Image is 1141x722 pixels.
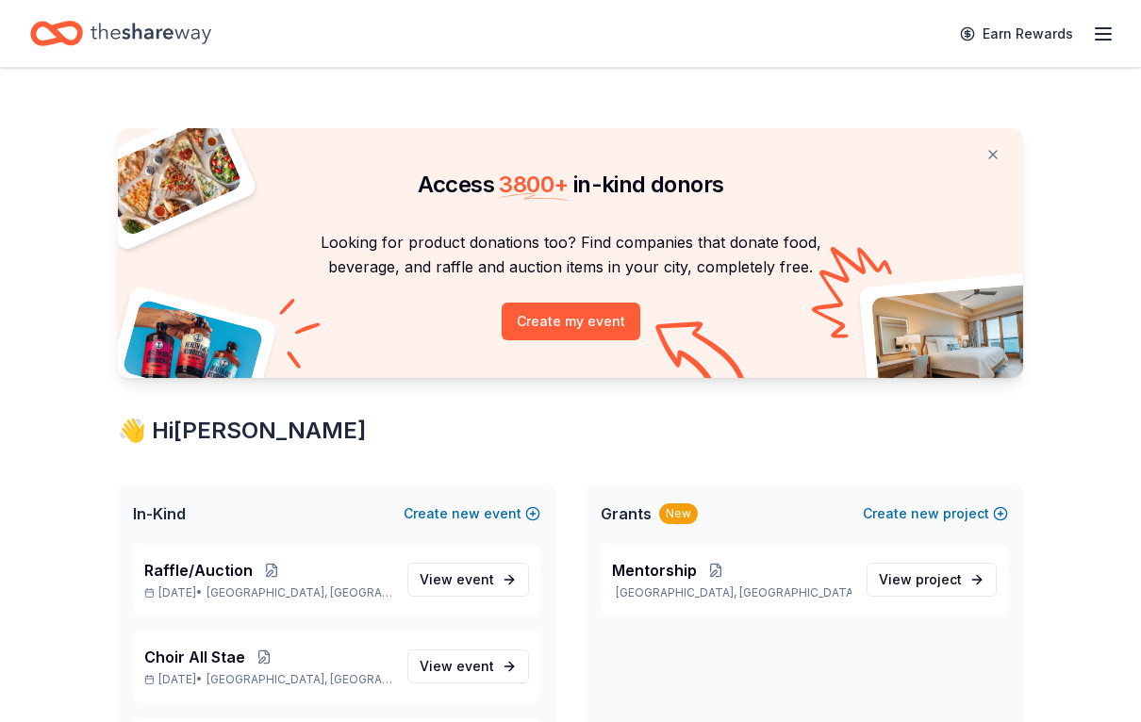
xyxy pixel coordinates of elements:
[452,502,480,525] span: new
[502,303,640,340] button: Create my event
[144,585,392,600] p: [DATE] •
[144,672,392,687] p: [DATE] •
[612,559,697,582] span: Mentorship
[404,502,540,525] button: Createnewevent
[144,646,245,668] span: Choir All Stae
[612,585,852,600] p: [GEOGRAPHIC_DATA], [GEOGRAPHIC_DATA]
[118,416,1023,446] div: 👋 Hi [PERSON_NAME]
[133,502,186,525] span: In-Kind
[420,655,494,678] span: View
[456,571,494,587] span: event
[601,502,652,525] span: Grants
[499,171,568,198] span: 3800 +
[911,502,939,525] span: new
[916,571,962,587] span: project
[141,230,1000,280] p: Looking for product donations too? Find companies that donate food, beverage, and raffle and auct...
[456,658,494,674] span: event
[407,563,529,597] a: View event
[420,568,494,591] span: View
[97,117,244,238] img: Pizza
[863,502,1008,525] button: Createnewproject
[207,585,392,600] span: [GEOGRAPHIC_DATA], [GEOGRAPHIC_DATA]
[949,17,1084,51] a: Earn Rewards
[879,568,962,591] span: View
[655,321,750,392] img: Curvy arrow
[418,171,724,198] span: Access in-kind donors
[867,563,997,597] a: View project
[207,672,392,687] span: [GEOGRAPHIC_DATA], [GEOGRAPHIC_DATA]
[407,649,529,683] a: View event
[659,503,698,524] div: New
[144,559,253,582] span: Raffle/Auction
[30,11,211,56] a: Home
